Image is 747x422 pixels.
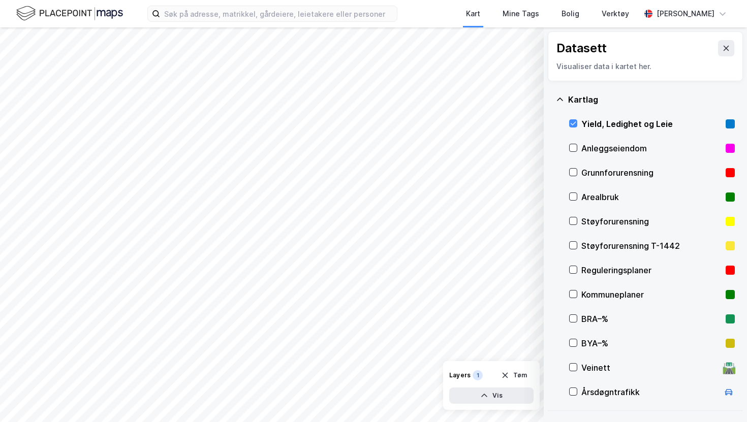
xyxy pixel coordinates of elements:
[581,240,722,252] div: Støyforurensning T-1442
[696,373,747,422] div: Kontrollprogram for chat
[581,288,722,301] div: Kommuneplaner
[556,40,607,56] div: Datasett
[16,5,123,22] img: logo.f888ab2527a4732fd821a326f86c7f29.svg
[581,386,719,398] div: Årsdøgntrafikk
[581,313,722,325] div: BRA–%
[581,215,722,228] div: Støyforurensning
[581,142,722,154] div: Anleggseiendom
[503,8,539,20] div: Mine Tags
[449,371,471,379] div: Layers
[581,337,722,349] div: BYA–%
[602,8,629,20] div: Verktøy
[581,191,722,203] div: Arealbruk
[657,8,714,20] div: [PERSON_NAME]
[160,6,397,21] input: Søk på adresse, matrikkel, gårdeiere, leietakere eller personer
[466,8,480,20] div: Kart
[494,367,534,383] button: Tøm
[696,373,747,422] iframe: Chat Widget
[473,370,483,380] div: 1
[581,167,722,179] div: Grunnforurensning
[556,60,734,73] div: Visualiser data i kartet her.
[568,93,735,106] div: Kartlag
[581,118,722,130] div: Yield, Ledighet og Leie
[449,387,534,404] button: Vis
[581,264,722,276] div: Reguleringsplaner
[581,362,719,374] div: Veinett
[722,361,736,374] div: 🛣️
[562,8,579,20] div: Bolig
